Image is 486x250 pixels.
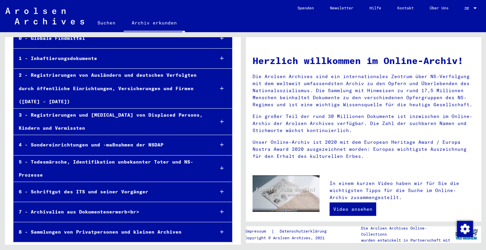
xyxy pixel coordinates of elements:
p: Ein großer Teil der rund 30 Millionen Dokumente ist inzwischen im Online-Archiv der Arolsen Archi... [253,113,475,134]
h1: Herzlich willkommen im Online-Archiv! [253,54,475,68]
div: 3 - Registrierungen und [MEDICAL_DATA] von Displaced Persons, Kindern und Vermissten [14,109,208,135]
span: DE [465,6,472,11]
img: Zustimmung ändern [457,221,473,237]
div: Zustimmung ändern [457,221,473,237]
div: 7 - Archivalien aus Dokumentenerwerb<br> [14,205,208,218]
a: Datenschutzerklärung [274,228,335,235]
div: 1 - Inhaftierungsdokumente [14,52,208,65]
img: video.jpg [253,175,320,212]
p: In einem kurzen Video haben wir für Sie die wichtigsten Tipps für die Suche im Online-Archiv zusa... [330,180,474,201]
p: Unser Online-Archiv ist 2020 mit dem European Heritage Award / Europa Nostra Award 2020 ausgezeic... [253,139,475,160]
div: 6 - Schriftgut des ITS und seiner Vorgänger [14,185,208,198]
div: 5 - Todesmärsche, Identifikation unbekannter Toter und NS-Prozesse [14,155,208,182]
div: | [245,228,335,235]
div: 8 - Sammlungen von Privatpersonen und kleinen Archiven [14,226,208,239]
a: Archiv erkunden [124,15,185,32]
p: Die Arolsen Archives sind ein internationales Zentrum über NS-Verfolgung mit dem weltweit umfasse... [253,73,475,108]
a: Suchen [89,15,124,31]
p: wurden entwickelt in Partnerschaft mit [361,237,452,243]
a: Video ansehen [330,202,376,216]
img: Arolsen_neg.svg [5,8,84,24]
p: Copyright © Arolsen Archives, 2021 [245,235,335,241]
p: Die Arolsen Archives Online-Collections [361,225,452,237]
div: 4 - Sondereinrichtungen und -maßnahmen der NSDAP [14,138,208,151]
div: 0 - Globale Findmittel [14,32,208,45]
a: Impressum [245,228,271,235]
div: 2 - Registrierungen von Ausländern und deutschen Verfolgten durch öffentliche Einrichtungen, Vers... [14,69,208,108]
img: yv_logo.png [454,226,479,243]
